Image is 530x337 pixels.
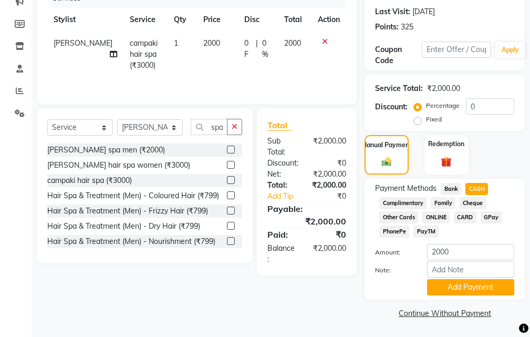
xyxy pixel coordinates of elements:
label: Amount: [367,248,419,257]
label: Note: [367,265,419,275]
div: campaki hair spa (₹3000) [47,175,132,186]
div: ₹2,000.00 [305,169,354,180]
span: Payment Methods [375,183,437,194]
th: Action [311,8,346,32]
div: Hair Spa & Treatment (Men) - Frizzy Hair (₹799) [47,206,208,217]
div: Hair Spa & Treatment (Men) - Coloured Hair (₹799) [47,190,219,201]
div: ₹2,000.00 [305,136,354,158]
th: Total [278,8,311,32]
input: Search or Scan [191,119,227,135]
span: 1 [174,38,178,48]
div: Hair Spa & Treatment (Men) - Dry Hair (₹799) [47,221,200,232]
div: ₹0 [307,158,354,169]
div: Payable: [259,202,354,215]
span: Complimentary [379,197,427,209]
div: Hair Spa & Treatment (Men) - Nourishment (₹799) [47,236,215,247]
div: [PERSON_NAME] spa men (₹2000) [47,145,165,156]
span: Bank [441,183,461,195]
span: GPay [481,211,502,223]
div: [PERSON_NAME] hair spa women (₹3000) [47,160,190,171]
img: _gift.svg [438,155,455,168]
span: Cheque [460,197,486,209]
span: campaki hair spa (₹3000) [130,38,158,70]
div: ₹2,000.00 [305,243,354,265]
span: CASH [465,183,488,195]
div: ₹2,000.00 [259,215,354,228]
input: Add Note [427,261,514,278]
span: Total [267,120,292,131]
span: 0 % [262,38,272,60]
input: Enter Offer / Coupon Code [422,42,491,58]
button: Add Payment [427,279,514,295]
div: Balance : [259,243,305,265]
div: Discount: [259,158,307,169]
div: Last Visit: [375,6,410,17]
div: Paid: [259,228,307,241]
div: 325 [401,22,413,33]
div: ₹2,000.00 [304,180,354,191]
span: Family [431,197,455,209]
th: Price [197,8,238,32]
input: Amount [427,244,514,260]
div: Total: [259,180,304,191]
div: Coupon Code [375,44,421,66]
div: ₹2,000.00 [427,83,460,94]
span: PayTM [413,226,439,238]
span: 0 F [244,38,252,60]
label: Redemption [428,139,464,149]
label: Manual Payment [361,140,412,150]
a: Add Tip [259,191,315,202]
span: 2000 [284,38,301,48]
span: CARD [454,211,476,223]
label: Fixed [426,115,442,124]
img: _cash.svg [379,156,394,167]
label: Percentage [426,101,460,110]
th: Qty [168,8,197,32]
div: ₹0 [315,191,354,202]
span: PhonePe [379,226,409,238]
span: Other Cards [379,211,418,223]
span: [PERSON_NAME] [54,38,112,48]
span: 2000 [203,38,220,48]
span: ONLINE [422,211,450,223]
a: Continue Without Payment [367,308,523,319]
div: Service Total: [375,83,423,94]
div: Sub Total: [259,136,305,158]
button: Apply [495,42,525,58]
span: | [256,38,258,60]
div: [DATE] [412,6,435,17]
th: Stylist [47,8,123,32]
div: ₹0 [307,228,354,241]
div: Discount: [375,101,408,113]
div: Net: [259,169,305,180]
th: Service [123,8,168,32]
div: Points: [375,22,399,33]
th: Disc [238,8,278,32]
